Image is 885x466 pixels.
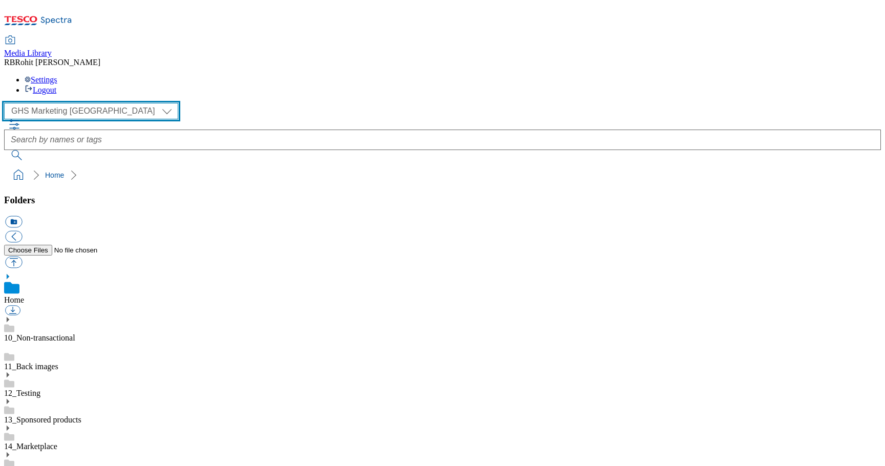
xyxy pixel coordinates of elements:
[10,167,27,183] a: home
[4,333,75,342] a: 10_Non-transactional
[4,49,52,57] span: Media Library
[25,75,57,84] a: Settings
[25,86,56,94] a: Logout
[4,195,881,206] h3: Folders
[4,389,40,397] a: 12_Testing
[4,58,15,67] span: RB
[4,362,58,371] a: 11_Back images
[45,171,64,179] a: Home
[4,36,52,58] a: Media Library
[4,130,881,150] input: Search by names or tags
[4,165,881,185] nav: breadcrumb
[4,295,24,304] a: Home
[4,415,81,424] a: 13_Sponsored products
[15,58,100,67] span: Rohit [PERSON_NAME]
[4,442,57,451] a: 14_Marketplace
